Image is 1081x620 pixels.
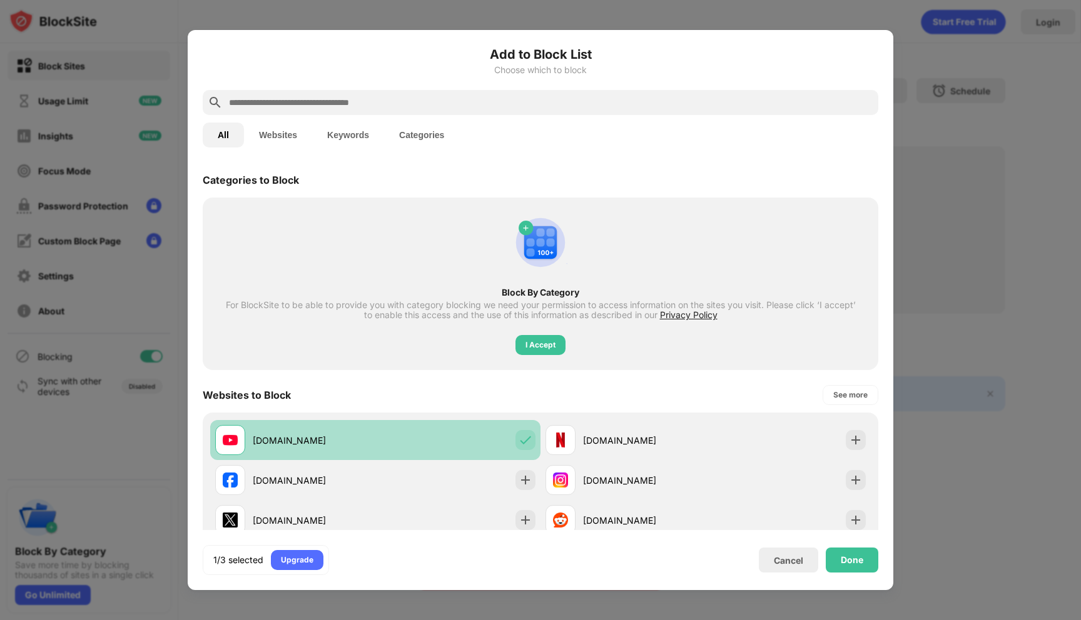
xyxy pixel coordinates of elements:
button: Websites [244,122,312,147]
div: Websites to Block [203,389,291,401]
div: [DOMAIN_NAME] [583,434,706,447]
div: Block By Category [225,287,856,297]
div: 1/3 selected [213,554,263,566]
div: [DOMAIN_NAME] [583,474,706,487]
div: Done [841,555,863,565]
div: I Accept [525,339,556,351]
img: favicons [223,512,238,527]
img: category-add.svg [510,212,571,272]
img: favicons [553,472,568,487]
div: Categories to Block [203,174,299,186]
div: Choose which to block [203,65,878,75]
div: [DOMAIN_NAME] [583,514,706,527]
h6: Add to Block List [203,45,878,64]
img: favicons [223,432,238,447]
img: favicons [553,512,568,527]
div: See more [833,389,868,401]
img: favicons [223,472,238,487]
span: Privacy Policy [660,309,718,320]
img: search.svg [208,95,223,110]
div: [DOMAIN_NAME] [253,514,375,527]
div: Cancel [774,555,803,566]
img: favicons [553,432,568,447]
div: Upgrade [281,554,313,566]
button: Keywords [312,122,384,147]
div: For BlockSite to be able to provide you with category blocking we need your permission to access ... [225,300,856,320]
div: [DOMAIN_NAME] [253,474,375,487]
button: All [203,122,244,147]
div: [DOMAIN_NAME] [253,434,375,447]
button: Categories [384,122,459,147]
